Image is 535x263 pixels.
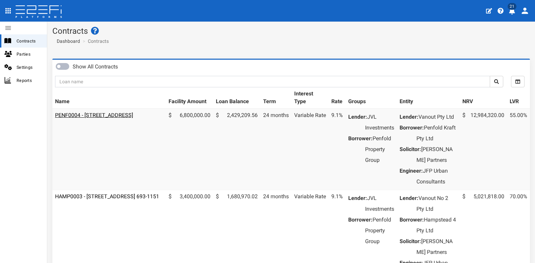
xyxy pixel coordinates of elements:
[348,214,373,225] dt: Borrower:
[400,144,421,155] dt: Solicitor:
[348,193,367,204] dt: Lender:
[52,87,166,109] th: Name
[365,214,394,247] dd: Penfold Property Group
[400,112,418,122] dt: Lender:
[400,236,421,247] dt: Solicitor:
[416,122,457,144] dd: Penfold Kraft Pty Ltd
[329,87,346,109] th: Rate
[55,193,159,200] a: HAMP0003 - [STREET_ADDRESS] 693-1151
[291,87,329,109] th: Interest Type
[166,87,213,109] th: Facility Amount
[348,133,373,144] dt: Borrower:
[52,27,530,35] h1: Contracts
[213,109,260,190] td: 2,429,209.56
[54,38,80,44] span: Dashboard
[81,38,109,45] li: Contracts
[400,122,424,133] dt: Borrower:
[17,63,42,71] span: Settings
[416,112,457,122] dd: Vanout Pty Ltd
[329,109,346,190] td: 9.1%
[416,166,457,187] dd: JFP Urban Consultants
[291,109,329,190] td: Variable Rate
[55,112,133,118] a: PENF0004 - [STREET_ADDRESS]
[400,193,418,204] dt: Lender:
[416,236,457,258] dd: [PERSON_NAME] Partners
[416,214,457,236] dd: Hampstead 4 Pty Ltd
[416,144,457,166] dd: [PERSON_NAME] Partners
[400,214,424,225] dt: Borrower:
[55,76,490,87] input: Loan name
[166,109,213,190] td: 6,800,000.00
[365,193,394,214] dd: JVL Investments
[17,37,42,45] span: Contracts
[260,87,291,109] th: Term
[400,166,423,176] dt: Engineer:
[17,77,42,84] span: Reports
[348,112,367,122] dt: Lender:
[213,87,260,109] th: Loan Balance
[460,87,507,109] th: NRV
[397,87,460,109] th: Entity
[460,109,507,190] td: 12,984,320.00
[260,109,291,190] td: 24 months
[346,87,397,109] th: Groups
[73,63,118,71] label: Show All Contracts
[54,38,80,45] a: Dashboard
[365,112,394,133] dd: JVL Investments
[507,109,530,190] td: 55.00%
[17,50,42,58] span: Parties
[507,87,530,109] th: LVR
[416,193,457,214] dd: Vanout No 2 Pty Ltd
[365,133,394,166] dd: Penfold Property Group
